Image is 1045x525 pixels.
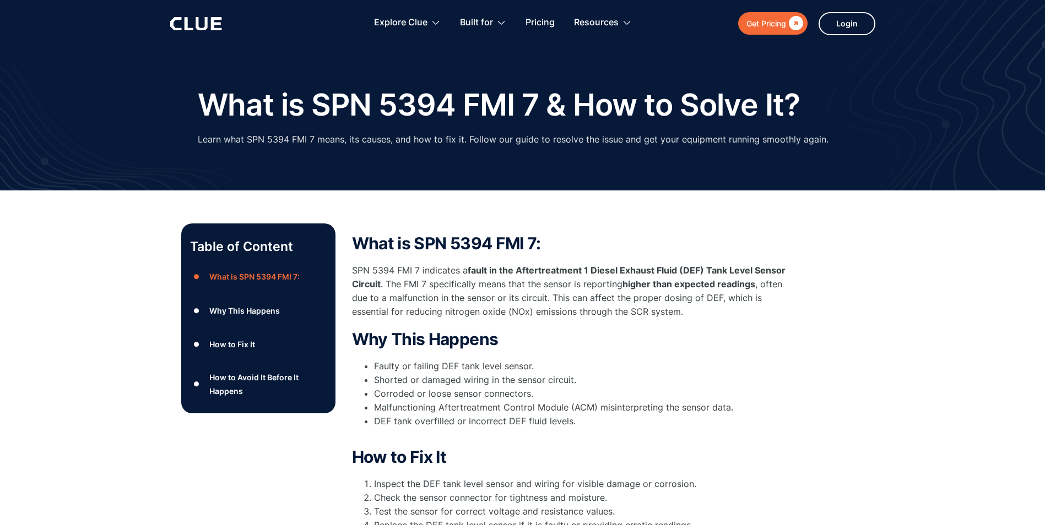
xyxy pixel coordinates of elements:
[374,359,793,373] li: Faulty or failing DEF tank level sensor.
[190,302,327,319] a: ●Why This Happens
[374,491,793,505] li: Check the sensor connector for tightness and moisture.
[190,302,203,319] div: ●
[374,401,793,414] li: Malfunctioning Aftertreatment Control Module (ACM) misinterpreting the sensor data.
[190,336,327,353] a: ●How to Fix It
[209,337,255,351] div: How to Fix It
[574,6,632,40] div: Resources
[460,6,493,40] div: Built for
[374,387,793,401] li: Corroded or loose sensor connectors.
[374,505,793,518] li: Test the sensor for correct voltage and resistance values.
[352,264,793,319] p: SPN 5394 FMI 7 indicates a . The FMI 7 specifically means that the sensor is reporting , often du...
[819,12,875,35] a: Login
[786,17,803,30] div: 
[190,269,203,285] div: ●
[374,373,793,387] li: Shorted or damaged wiring in the sensor circuit.
[374,6,441,40] div: Explore Clue
[746,17,786,30] div: Get Pricing
[352,265,786,289] strong: fault in the Aftertreatment 1 Diesel Exhaust Fluid (DEF) Tank Level Sensor Circuit
[190,370,327,398] a: ●How to Avoid It Before It Happens
[622,278,755,289] strong: higher than expected readings
[460,6,506,40] div: Built for
[209,370,326,398] div: How to Avoid It Before It Happens
[352,233,541,253] strong: What is SPN 5394 FMI 7:
[574,6,619,40] div: Resources
[352,329,499,349] strong: Why This Happens
[190,336,203,353] div: ●
[374,477,793,491] li: Inspect the DEF tank level sensor and wiring for visible damage or corrosion.
[209,304,280,318] div: Why This Happens
[198,133,829,146] p: Learn what SPN 5394 FMI 7 means, its causes, and how to fix it. Follow our guide to resolve the i...
[738,12,808,35] a: Get Pricing
[374,414,793,442] li: DEF tank overfilled or incorrect DEF fluid levels.
[526,6,555,40] a: Pricing
[190,376,203,392] div: ●
[198,88,800,122] h1: What is SPN 5394 FMI 7 & How to Solve It?
[190,269,327,285] a: ●What is SPN 5394 FMI 7:
[374,6,427,40] div: Explore Clue
[209,270,300,283] div: What is SPN 5394 FMI 7:
[190,238,327,255] p: Table of Content
[352,447,447,467] strong: How to Fix It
